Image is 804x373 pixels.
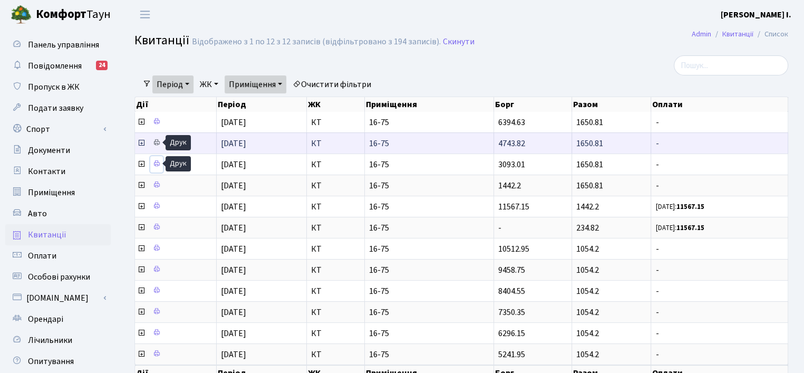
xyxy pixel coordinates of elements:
b: [PERSON_NAME] І. [721,9,791,21]
span: 16-75 [369,224,489,232]
th: Період [217,97,307,112]
span: [DATE] [221,222,246,234]
span: Лічильники [28,334,72,346]
small: [DATE]: [655,202,704,212]
nav: breadcrumb [676,23,804,45]
a: Квитанції [5,224,111,245]
span: 1054.2 [576,328,599,339]
a: Період [152,75,193,93]
span: КТ [311,181,360,190]
span: - [655,118,783,127]
span: Повідомлення [28,60,82,72]
span: - [655,139,783,148]
b: 11567.15 [676,202,704,212]
span: 16-75 [369,287,489,295]
input: Пошук... [674,55,788,75]
th: Приміщення [365,97,494,112]
a: [PERSON_NAME] І. [721,8,791,21]
span: 4743.82 [498,138,525,149]
button: Переключити навігацію [132,6,158,23]
span: 16-75 [369,203,489,211]
th: Оплати [651,97,788,112]
span: КТ [311,224,360,232]
span: - [655,329,783,338]
a: Документи [5,140,111,161]
span: - [655,266,783,274]
span: Контакти [28,166,65,177]
span: 6296.15 [498,328,525,339]
a: Скинути [443,37,474,47]
span: - [655,350,783,359]
span: Особові рахунки [28,271,90,283]
a: Лічильники [5,330,111,351]
span: КТ [311,287,360,295]
span: [DATE] [221,349,246,360]
span: 16-75 [369,118,489,127]
span: 11567.15 [498,201,529,213]
th: ЖК [307,97,365,112]
small: [DATE]: [655,223,704,233]
span: - [655,245,783,253]
span: [DATE] [221,180,246,192]
a: Опитування [5,351,111,372]
a: ЖК [196,75,222,93]
span: - [498,222,501,234]
span: Авто [28,208,47,219]
a: Подати заявку [5,98,111,119]
a: Повідомлення24 [5,55,111,76]
div: Друк [166,135,191,150]
span: 5241.95 [498,349,525,360]
span: 16-75 [369,245,489,253]
span: 1442.2 [498,180,521,192]
span: 1442.2 [576,201,599,213]
a: Панель управління [5,34,111,55]
th: Борг [494,97,572,112]
span: 1054.2 [576,307,599,318]
span: [DATE] [221,159,246,170]
a: Орендарі [5,309,111,330]
span: [DATE] [221,117,246,128]
span: 1650.81 [576,138,603,149]
span: Квитанції [134,31,189,50]
span: [DATE] [221,328,246,339]
span: 1054.2 [576,264,599,276]
span: - [655,308,783,317]
span: Подати заявку [28,102,83,114]
span: [DATE] [221,307,246,318]
b: 11567.15 [676,223,704,233]
span: 1054.2 [576,243,599,255]
span: [DATE] [221,285,246,297]
div: Друк [166,156,191,171]
span: 16-75 [369,139,489,148]
span: 16-75 [369,181,489,190]
span: [DATE] [221,201,246,213]
span: 1650.81 [576,180,603,192]
li: Список [753,28,788,40]
span: КТ [311,329,360,338]
span: 8404.55 [498,285,525,297]
span: Документи [28,145,70,156]
a: [DOMAIN_NAME] [5,288,111,309]
span: КТ [311,118,360,127]
span: КТ [311,203,360,211]
span: КТ [311,160,360,169]
span: 7350.35 [498,307,525,318]
a: Очистити фільтри [288,75,375,93]
span: 16-75 [369,350,489,359]
span: Таун [36,6,111,24]
span: Пропуск в ЖК [28,81,80,93]
span: 234.82 [576,222,599,234]
a: Приміщення [225,75,286,93]
span: КТ [311,308,360,317]
span: КТ [311,350,360,359]
span: 3093.01 [498,159,525,170]
span: 16-75 [369,266,489,274]
a: Квитанції [722,28,753,40]
span: 1650.81 [576,117,603,128]
a: Приміщення [5,182,111,203]
span: [DATE] [221,264,246,276]
span: [DATE] [221,138,246,149]
span: 1054.2 [576,349,599,360]
th: Разом [572,97,651,112]
th: Дії [135,97,217,112]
